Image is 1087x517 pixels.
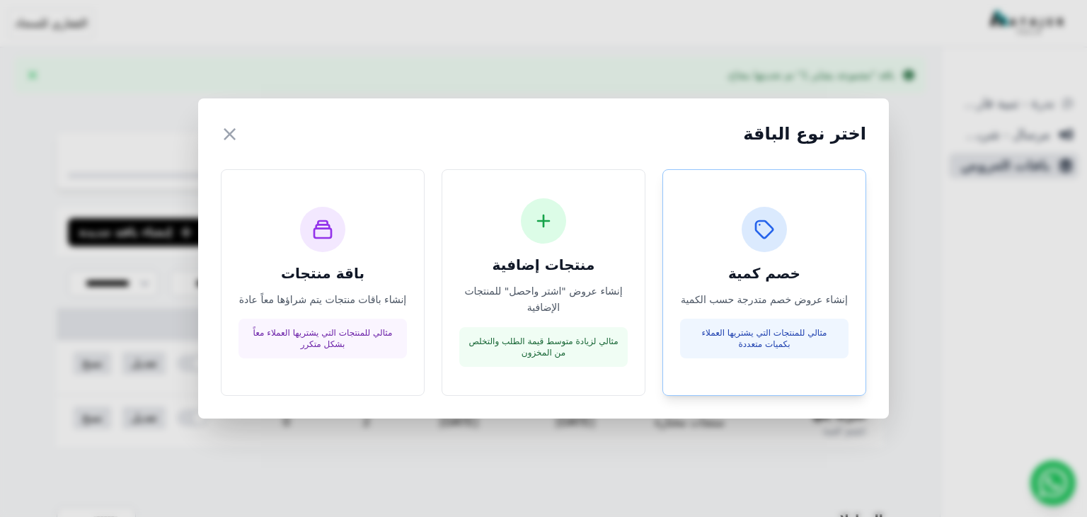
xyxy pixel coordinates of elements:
h3: باقة منتجات [238,263,407,283]
p: مثالي لزيادة متوسط قيمة الطلب والتخلص من المخزون [468,336,619,358]
p: مثالي للمنتجات التي يشتريها العملاء معاً بشكل متكرر [247,327,398,350]
p: إنشاء عروض خصم متدرجة حسب الكمية [680,292,849,308]
h2: اختر نوع الباقة [743,123,866,145]
p: إنشاء عروض "اشتر واحصل" للمنتجات الإضافية [459,283,628,316]
p: مثالي للمنتجات التي يشتريها العملاء بكميات متعددة [689,327,840,350]
p: إنشاء باقات منتجات يتم شراؤها معاً عادة [238,292,407,308]
h3: خصم كمية [680,263,849,283]
button: × [221,121,238,147]
h3: منتجات إضافية [459,255,628,275]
